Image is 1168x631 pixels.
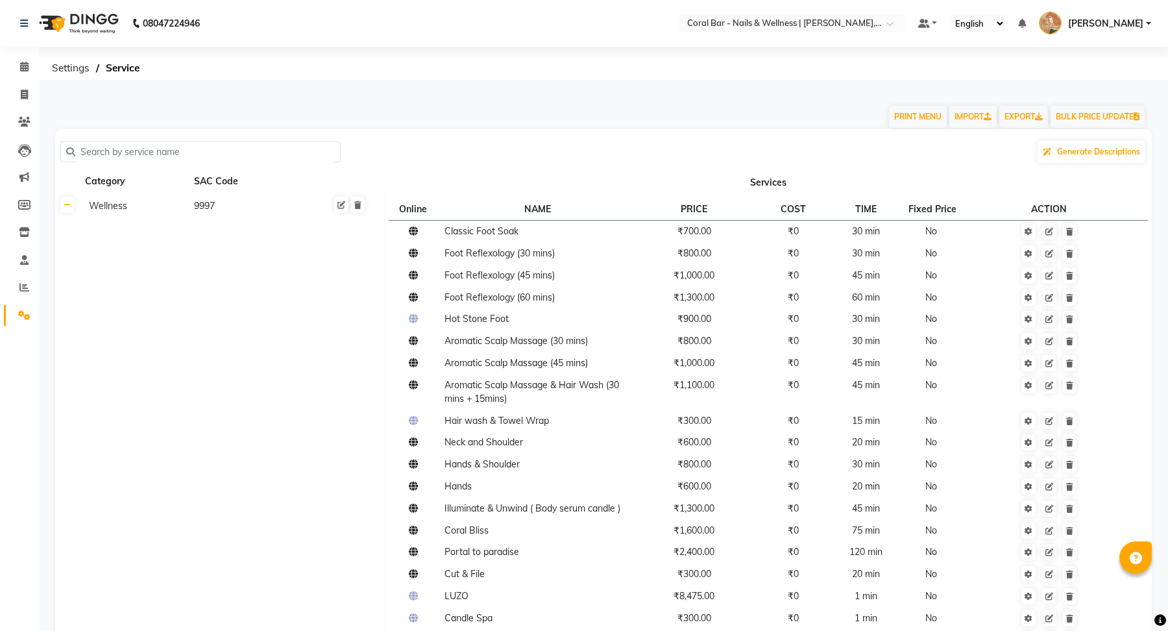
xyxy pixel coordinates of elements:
[143,5,200,42] b: 08047224946
[833,198,898,220] th: TIME
[925,247,937,259] span: No
[852,525,880,536] span: 75 min
[852,269,880,281] span: 45 min
[852,458,880,470] span: 30 min
[925,568,937,580] span: No
[969,198,1128,220] th: ACTION
[788,590,799,602] span: ₹0
[788,415,799,427] span: ₹0
[788,357,799,369] span: ₹0
[925,546,937,558] span: No
[925,291,937,303] span: No
[444,247,555,259] span: Foot Reflexology (30 mins)
[925,480,937,492] span: No
[84,198,188,214] div: Wellness
[444,568,485,580] span: Cut & File
[33,5,122,42] img: logo
[677,313,711,325] span: ₹900.00
[677,247,711,259] span: ₹800.00
[384,169,1152,194] th: Services
[788,436,799,448] span: ₹0
[852,379,880,391] span: 45 min
[889,106,947,128] button: PRINT MENU
[45,56,96,80] span: Settings
[193,173,297,190] div: SAC Code
[444,415,549,427] span: Hair wash & Towel Wrap
[852,415,880,427] span: 15 min
[444,612,493,624] span: Candle Spa
[677,480,711,492] span: ₹600.00
[788,568,799,580] span: ₹0
[852,225,880,237] span: 30 min
[389,198,441,220] th: Online
[788,525,799,536] span: ₹0
[925,436,937,448] span: No
[999,106,1048,128] a: EXPORT
[925,612,937,624] span: No
[674,546,714,558] span: ₹2,400.00
[898,198,969,220] th: Fixed Price
[444,357,588,369] span: Aromatic Scalp Massage (45 mins)
[788,269,799,281] span: ₹0
[1039,12,1062,34] img: Sravya
[788,458,799,470] span: ₹0
[444,436,523,448] span: Neck and Shoulder
[925,225,937,237] span: No
[855,612,877,624] span: 1 min
[444,313,509,325] span: Hot Stone Foot
[1038,141,1145,163] button: Generate Descriptions
[852,568,880,580] span: 20 min
[444,379,619,404] span: Aromatic Scalp Massage & Hair Wash (30 mins + 15mins)
[788,502,799,514] span: ₹0
[1057,147,1140,156] span: Generate Descriptions
[925,502,937,514] span: No
[788,379,799,391] span: ₹0
[444,590,468,602] span: LUZO
[84,173,188,190] div: Category
[788,247,799,259] span: ₹0
[925,415,937,427] span: No
[444,546,519,558] span: Portal to paradise
[1051,106,1145,128] button: BULK PRICE UPDATE
[788,612,799,624] span: ₹0
[444,480,472,492] span: Hands
[788,480,799,492] span: ₹0
[635,198,753,220] th: PRICE
[852,480,880,492] span: 20 min
[444,269,555,281] span: Foot Reflexology (45 mins)
[1068,17,1143,31] span: [PERSON_NAME]
[444,335,588,347] span: Aromatic Scalp Massage (30 mins)
[753,198,833,220] th: COST
[852,247,880,259] span: 30 min
[674,525,714,536] span: ₹1,600.00
[925,357,937,369] span: No
[674,269,714,281] span: ₹1,000.00
[75,142,335,162] input: Search by service name
[788,546,799,558] span: ₹0
[852,502,880,514] span: 45 min
[852,291,880,303] span: 60 min
[788,313,799,325] span: ₹0
[925,590,937,602] span: No
[925,335,937,347] span: No
[855,590,877,602] span: 1 min
[925,525,937,536] span: No
[849,546,882,558] span: 120 min
[677,612,711,624] span: ₹300.00
[925,458,937,470] span: No
[677,568,711,580] span: ₹300.00
[444,502,620,514] span: Illuminate & Unwind ( Body serum candle )
[677,225,711,237] span: ₹700.00
[674,590,714,602] span: ₹8,475.00
[852,357,880,369] span: 45 min
[677,335,711,347] span: ₹800.00
[674,357,714,369] span: ₹1,000.00
[852,313,880,325] span: 30 min
[444,458,520,470] span: Hands & Shoulder
[677,458,711,470] span: ₹800.00
[925,313,937,325] span: No
[949,106,997,128] a: IMPORT
[674,379,714,391] span: ₹1,100.00
[193,198,297,214] div: 9997
[925,269,937,281] span: No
